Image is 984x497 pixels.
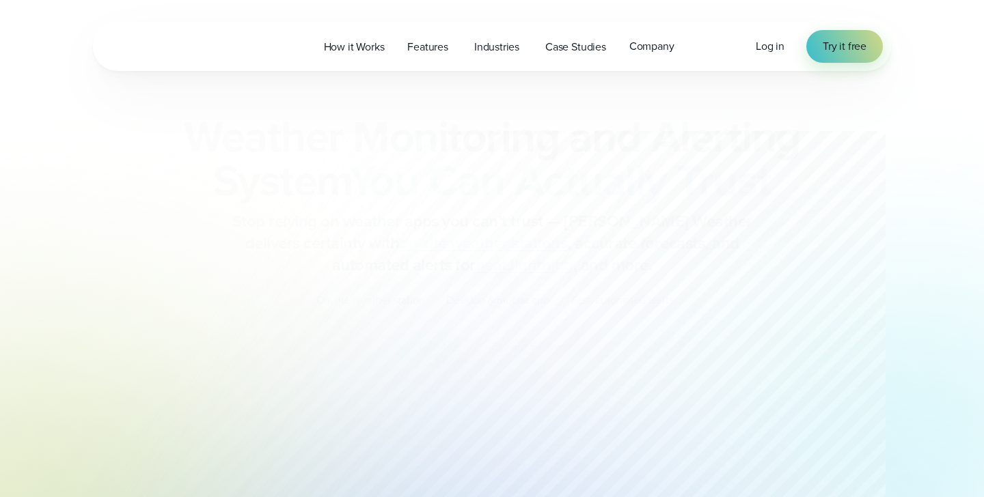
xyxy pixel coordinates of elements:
[756,38,784,55] a: Log in
[534,33,618,61] a: Case Studies
[407,39,448,55] span: Features
[823,38,866,55] span: Try it free
[474,39,519,55] span: Industries
[756,38,784,54] span: Log in
[545,39,606,55] span: Case Studies
[629,38,674,55] span: Company
[324,39,385,55] span: How it Works
[312,33,396,61] a: How it Works
[806,30,883,63] a: Try it free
